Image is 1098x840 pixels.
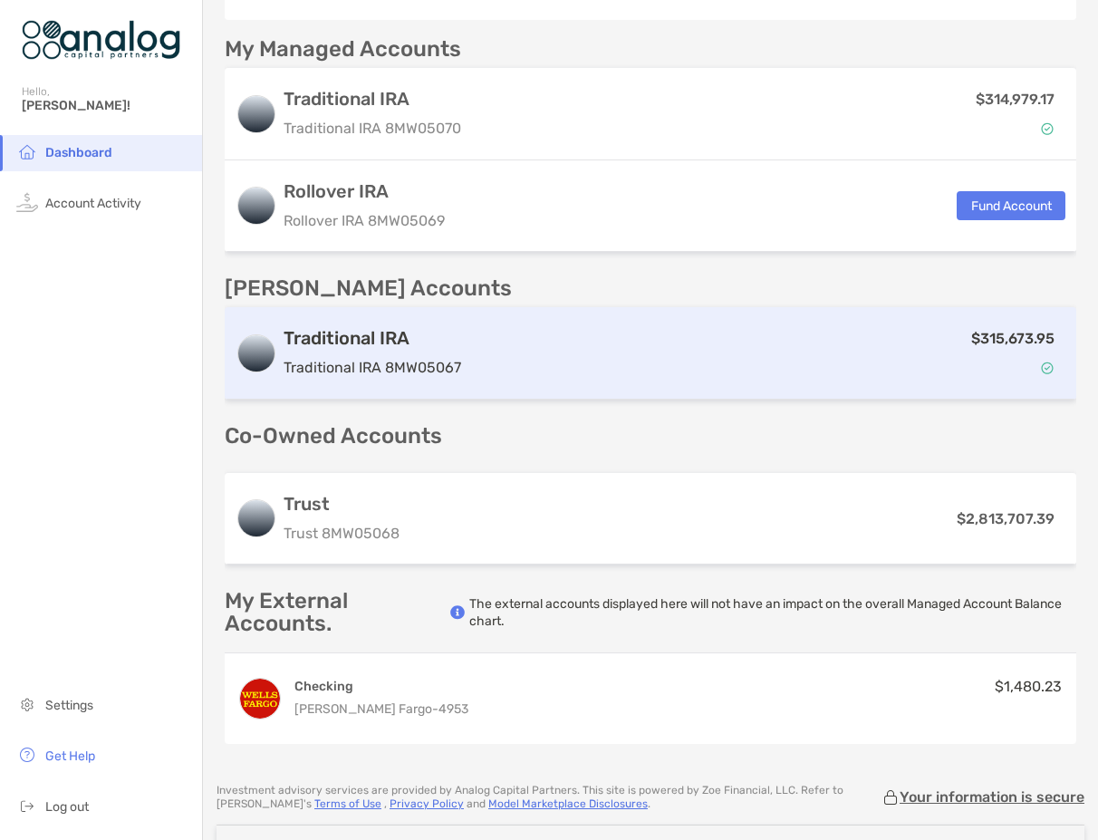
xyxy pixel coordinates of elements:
h3: Rollover IRA [284,180,445,202]
p: Traditional IRA 8MW05067 [284,356,461,379]
p: $315,673.95 [971,327,1055,350]
p: Rollover IRA 8MW05069 [284,209,445,232]
img: household icon [16,140,38,162]
p: $2,813,707.39 [957,507,1055,530]
img: activity icon [16,191,38,213]
img: logout icon [16,795,38,816]
span: [PERSON_NAME]! [22,98,191,113]
img: logo account [238,500,274,536]
span: [PERSON_NAME] Fargo - [294,701,438,717]
span: Log out [45,799,89,815]
span: 4953 [438,701,468,717]
a: Privacy Policy [390,797,464,810]
h3: Traditional IRA [284,88,461,110]
p: Traditional IRA 8MW05070 [284,117,461,140]
p: Your information is secure [900,788,1084,806]
img: logo account [238,96,274,132]
h3: Traditional IRA [284,327,461,349]
p: [PERSON_NAME] Accounts [225,277,512,300]
img: Account Status icon [1041,122,1054,135]
p: My External Accounts. [225,590,450,635]
p: Co-Owned Accounts [225,425,1076,448]
span: Account Activity [45,196,141,211]
span: Settings [45,698,93,713]
img: Zoe Logo [22,7,180,72]
p: My Managed Accounts [225,38,461,61]
img: EVERYDAY CHECKING ...4953 [240,679,280,719]
span: Dashboard [45,145,112,160]
img: settings icon [16,693,38,715]
span: Get Help [45,748,95,764]
p: The external accounts displayed here will not have an impact on the overall Managed Account Balan... [469,595,1076,630]
span: $1,480.23 [995,678,1062,695]
img: get-help icon [16,744,38,766]
p: Investment advisory services are provided by Analog Capital Partners . This site is powered by Zo... [217,784,881,811]
p: Trust 8MW05068 [284,522,400,545]
img: info [450,605,464,620]
img: logo account [238,335,274,372]
a: Model Marketplace Disclosures [488,797,648,810]
a: Terms of Use [314,797,381,810]
h4: Checking [294,678,468,695]
img: logo account [238,188,274,224]
button: Fund Account [957,191,1065,220]
img: Account Status icon [1041,362,1054,374]
h3: Trust [284,493,400,515]
p: $314,979.17 [976,88,1055,111]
